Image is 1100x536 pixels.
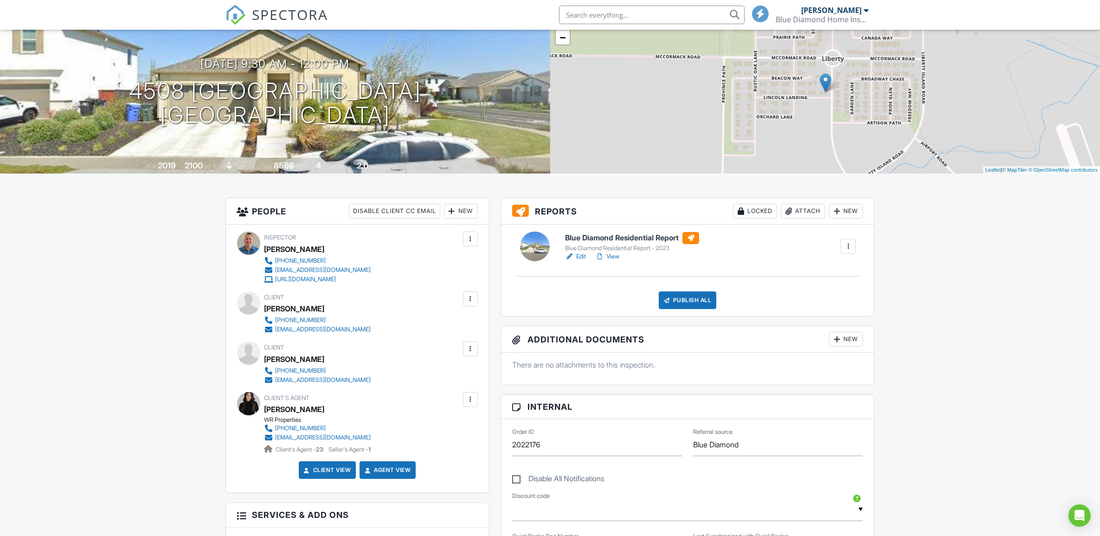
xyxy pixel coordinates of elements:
[565,232,699,252] a: Blue Diamond Residential Report Blue Diamond Residential Report - 2023
[776,15,869,24] div: Blue Diamond Home Inspection Inc.
[276,326,371,333] div: [EMAIL_ADDRESS][DOMAIN_NAME]
[264,234,296,241] span: Inspector
[264,256,371,265] a: [PHONE_NUMBER]
[276,276,336,283] div: [URL][DOMAIN_NAME]
[264,316,371,325] a: [PHONE_NUMBER]
[276,367,326,375] div: [PHONE_NUMBER]
[264,394,310,401] span: Client's Agent
[253,163,272,170] span: Lot Size
[369,446,371,453] strong: 1
[264,275,371,284] a: [URL][DOMAIN_NAME]
[252,5,328,24] span: SPECTORA
[322,163,348,170] span: bedrooms
[296,163,307,170] span: sq.ft.
[276,316,326,324] div: [PHONE_NUMBER]
[264,352,325,366] div: [PERSON_NAME]
[226,198,489,225] h3: People
[357,161,368,170] div: 2.0
[276,446,325,453] span: Client's Agent -
[146,163,156,170] span: Built
[264,302,325,316] div: [PERSON_NAME]
[264,402,325,416] a: [PERSON_NAME]
[158,161,176,170] div: 2019
[264,433,371,442] a: [EMAIL_ADDRESS][DOMAIN_NAME]
[264,366,371,375] a: [PHONE_NUMBER]
[565,232,699,244] h6: Blue Diamond Residential Report
[1002,167,1027,173] a: © MapTiler
[276,434,371,441] div: [EMAIL_ADDRESS][DOMAIN_NAME]
[781,204,825,219] div: Attach
[200,58,349,70] h3: [DATE] 9:30 am - 12:00 pm
[264,416,379,424] div: WR Properties
[565,252,586,261] a: Edit
[185,161,203,170] div: 2100
[276,425,326,432] div: [PHONE_NUMBER]
[363,465,411,475] a: Agent View
[595,252,619,261] a: View
[264,375,371,385] a: [EMAIL_ADDRESS][DOMAIN_NAME]
[512,492,550,500] label: Discount code
[129,79,421,128] h1: 4508 [GEOGRAPHIC_DATA] [GEOGRAPHIC_DATA]
[829,204,863,219] div: New
[234,163,244,170] span: slab
[264,242,325,256] div: [PERSON_NAME]
[370,163,396,170] span: bathrooms
[264,265,371,275] a: [EMAIL_ADDRESS][DOMAIN_NAME]
[512,428,534,436] label: Order ID
[1068,504,1091,527] div: Open Intercom Messenger
[204,163,217,170] span: sq. ft.
[559,6,745,24] input: Search everything...
[302,465,351,475] a: Client View
[349,204,440,219] div: Disable Client CC Email
[264,344,284,351] span: Client
[985,167,1001,173] a: Leaflet
[276,257,326,265] div: [PHONE_NUMBER]
[693,428,733,436] label: Referral source
[659,291,717,309] div: Publish All
[444,204,478,219] div: New
[512,474,605,486] label: Disable All Notifications
[1029,167,1098,173] a: © OpenStreetMap contributors
[556,31,570,45] a: Zoom out
[276,376,371,384] div: [EMAIL_ADDRESS][DOMAIN_NAME]
[501,326,875,353] h3: Additional Documents
[733,204,777,219] div: Locked
[501,395,875,419] h3: Internal
[316,161,321,170] div: 4
[225,5,246,25] img: The Best Home Inspection Software - Spectora
[274,161,294,170] div: 8566
[802,6,862,15] div: [PERSON_NAME]
[316,446,324,453] strong: 23
[225,13,328,32] a: SPECTORA
[329,446,371,453] span: Seller's Agent -
[264,325,371,334] a: [EMAIL_ADDRESS][DOMAIN_NAME]
[829,332,863,347] div: New
[264,424,371,433] a: [PHONE_NUMBER]
[983,166,1100,174] div: |
[276,266,371,274] div: [EMAIL_ADDRESS][DOMAIN_NAME]
[264,294,284,301] span: Client
[501,198,875,225] h3: Reports
[565,245,699,252] div: Blue Diamond Residential Report - 2023
[512,360,863,370] p: There are no attachments to this inspection.
[226,503,489,527] h3: Services & Add ons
